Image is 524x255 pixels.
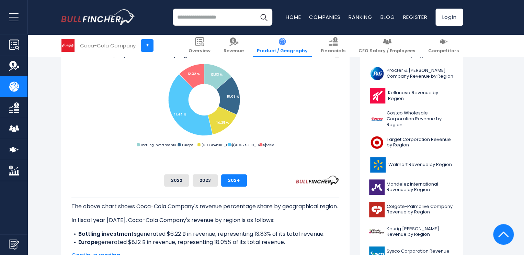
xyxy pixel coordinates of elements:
a: Target Corporation Revenue by Region [365,133,458,152]
span: Revenue [224,48,244,54]
img: CL logo [369,202,385,217]
a: Walmart Revenue by Region [365,155,458,174]
text: 13.83 % [210,72,223,77]
img: KDP logo [369,224,385,240]
a: Procter & [PERSON_NAME] Company Revenue by Region [365,64,458,83]
button: 2023 [193,174,218,187]
span: Product / Geography [257,48,308,54]
text: Pacific [264,143,274,147]
span: Kellanova Revenue by Region [388,90,454,102]
a: Financials [317,34,350,57]
a: Overview [184,34,215,57]
img: WMT logo [369,157,386,173]
button: 2022 [164,174,189,187]
text: 41.44 % [173,112,186,116]
text: Bottling investments [141,143,175,147]
img: PG logo [369,66,385,81]
text: 12.32 % [187,71,200,76]
a: Competitors [424,34,463,57]
a: Go to homepage [61,9,135,25]
a: Companies [309,13,340,21]
b: Bottling investments [78,230,137,238]
a: Product / Geography [253,34,312,57]
div: Coca-Cola Company [80,42,136,49]
text: Europe [182,143,193,147]
a: Register [403,13,427,21]
img: bullfincher logo [61,9,135,25]
a: Login [435,9,463,26]
span: Colgate-Palmolive Company Revenue by Region [387,204,454,215]
span: Mondelez International Revenue by Region [387,181,454,193]
b: Europe [78,238,98,246]
img: KO logo [61,39,75,52]
span: Competitors [428,48,459,54]
p: In fiscal year [DATE], Coca-Cola Company's revenue by region is as follows: [71,216,339,224]
span: CEO Salary / Employees [358,48,415,54]
a: Blog [380,13,395,21]
a: + [141,39,153,52]
li: generated $6.22 B in revenue, representing 13.83% of its total revenue. [71,230,339,238]
img: MDLZ logo [369,179,385,195]
text: [GEOGRAPHIC_DATA] [202,143,236,147]
p: The above chart shows Coca-Cola Company's revenue percentage share by geographical region. [71,202,339,211]
span: Financials [321,48,345,54]
span: Overview [189,48,210,54]
a: Home [286,13,301,21]
a: Ranking [349,13,372,21]
text: [GEOGRAPHIC_DATA] [232,143,266,147]
a: Mondelez International Revenue by Region [365,178,458,197]
li: generated $6.46 B in revenue, representing 14.35% of its total revenue. [71,246,339,255]
a: Revenue [219,34,248,57]
b: [GEOGRAPHIC_DATA] [78,246,140,254]
span: Procter & [PERSON_NAME] Company Revenue by Region [387,68,454,79]
a: CEO Salary / Employees [354,34,419,57]
tspan: Coca-Cola Company's Revenue Share by Region [71,52,195,58]
button: Search [255,9,272,26]
a: Keurig [PERSON_NAME] Revenue by Region [365,222,458,241]
li: generated $8.12 B in revenue, representing 18.05% of its total revenue. [71,238,339,246]
span: Target Corporation Revenue by Region [387,137,454,148]
img: COST logo [369,111,385,127]
button: 2024 [221,174,247,187]
span: Keurig [PERSON_NAME] Revenue by Region [387,226,454,238]
span: Costco Wholesale Corporation Revenue by Region [387,110,454,128]
span: Walmart Revenue by Region [388,162,452,168]
img: K logo [369,88,386,103]
svg: Coca-Cola Company's Revenue Share by Region [71,31,339,169]
img: TGT logo [369,135,385,150]
a: Kellanova Revenue by Region [365,86,458,105]
text: 14.35 % [216,120,229,125]
a: Costco Wholesale Corporation Revenue by Region [365,109,458,130]
text: 18.05 % [227,94,239,99]
a: Colgate-Palmolive Company Revenue by Region [365,200,458,219]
